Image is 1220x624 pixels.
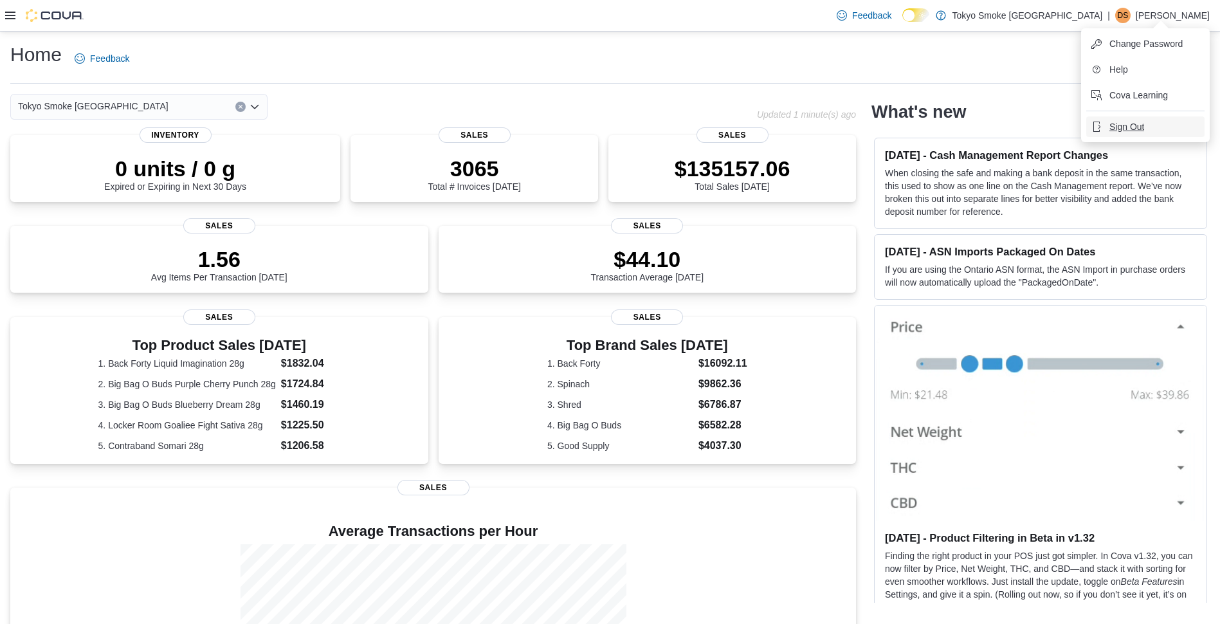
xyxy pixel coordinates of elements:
[698,438,747,454] dd: $4037.30
[885,531,1196,544] h3: [DATE] - Product Filtering in Beta in v1.32
[952,8,1103,23] p: Tokyo Smoke [GEOGRAPHIC_DATA]
[104,156,246,181] p: 0 units / 0 g
[1107,8,1110,23] p: |
[675,156,790,181] p: $135157.06
[885,263,1196,289] p: If you are using the Ontario ASN format, the ASN Import in purchase orders will now automatically...
[1118,8,1129,23] span: DS
[90,52,129,65] span: Feedback
[611,309,683,325] span: Sales
[547,378,693,390] dt: 2. Spinach
[547,398,693,411] dt: 3. Shred
[428,156,520,192] div: Total # Invoices [DATE]
[698,356,747,371] dd: $16092.11
[547,357,693,370] dt: 1. Back Forty
[611,218,683,234] span: Sales
[1109,120,1144,133] span: Sign Out
[547,439,693,452] dt: 5. Good Supply
[151,246,287,272] p: 1.56
[26,9,84,22] img: Cova
[885,549,1196,614] p: Finding the right product in your POS just got simpler. In Cova v1.32, you can now filter by Pric...
[696,127,769,143] span: Sales
[281,376,340,392] dd: $1724.84
[98,378,276,390] dt: 2. Big Bag O Buds Purple Cherry Punch 28g
[397,480,469,495] span: Sales
[1086,116,1205,137] button: Sign Out
[98,357,276,370] dt: 1. Back Forty Liquid Imagination 28g
[281,418,340,433] dd: $1225.50
[1086,33,1205,54] button: Change Password
[250,102,260,112] button: Open list of options
[1086,59,1205,80] button: Help
[590,246,704,272] p: $44.10
[757,109,856,120] p: Updated 1 minute(s) ago
[902,8,929,22] input: Dark Mode
[1109,89,1168,102] span: Cova Learning
[183,309,255,325] span: Sales
[832,3,897,28] a: Feedback
[18,98,168,114] span: Tokyo Smoke [GEOGRAPHIC_DATA]
[10,42,62,68] h1: Home
[885,167,1196,218] p: When closing the safe and making a bank deposit in the same transaction, this used to show as one...
[235,102,246,112] button: Clear input
[1121,576,1178,587] em: Beta Features
[69,46,134,71] a: Feedback
[590,246,704,282] div: Transaction Average [DATE]
[151,246,287,282] div: Avg Items Per Transaction [DATE]
[1115,8,1131,23] div: Destinee Sullivan
[281,438,340,454] dd: $1206.58
[675,156,790,192] div: Total Sales [DATE]
[871,102,966,122] h2: What's new
[698,418,747,433] dd: $6582.28
[1109,37,1183,50] span: Change Password
[183,218,255,234] span: Sales
[1109,63,1128,76] span: Help
[1136,8,1210,23] p: [PERSON_NAME]
[547,419,693,432] dt: 4. Big Bag O Buds
[885,149,1196,161] h3: [DATE] - Cash Management Report Changes
[885,245,1196,258] h3: [DATE] - ASN Imports Packaged On Dates
[98,338,340,353] h3: Top Product Sales [DATE]
[1086,85,1205,106] button: Cova Learning
[140,127,212,143] span: Inventory
[98,398,276,411] dt: 3. Big Bag O Buds Blueberry Dream 28g
[98,439,276,452] dt: 5. Contraband Somari 28g
[281,356,340,371] dd: $1832.04
[698,376,747,392] dd: $9862.36
[104,156,246,192] div: Expired or Expiring in Next 30 Days
[281,397,340,412] dd: $1460.19
[439,127,511,143] span: Sales
[698,397,747,412] dd: $6786.87
[902,22,903,23] span: Dark Mode
[852,9,891,22] span: Feedback
[428,156,520,181] p: 3065
[547,338,747,353] h3: Top Brand Sales [DATE]
[21,524,846,539] h4: Average Transactions per Hour
[98,419,276,432] dt: 4. Locker Room Goaliee Fight Sativa 28g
